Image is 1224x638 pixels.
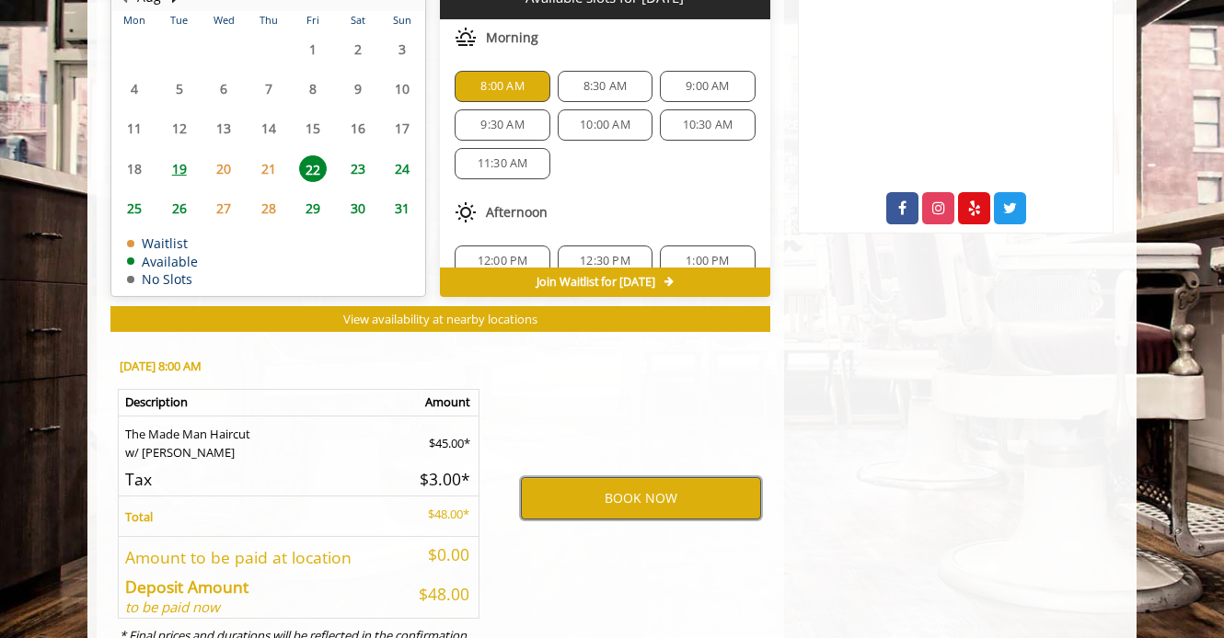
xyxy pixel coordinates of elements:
[380,148,425,188] td: Select day24
[388,155,416,182] span: 24
[455,201,477,223] img: afternoon slots
[558,245,652,277] div: 12:30 PM
[660,71,755,102] div: 9:00 AM
[202,148,246,188] td: Select day20
[408,586,470,603] h5: $48.00
[380,11,425,29] th: Sun
[112,11,156,29] th: Mon
[455,109,549,141] div: 9:30 AM
[686,254,729,268] span: 1:00 PM
[408,471,470,488] h5: $3.00*
[408,505,470,524] p: $48.00*
[521,477,761,519] button: BOOK NOW
[121,195,148,222] span: 25
[478,254,528,268] span: 12:00 PM
[335,11,379,29] th: Sat
[125,575,248,598] b: Deposit Amount
[486,205,548,220] span: Afternoon
[210,195,237,222] span: 27
[246,188,290,228] td: Select day28
[120,358,202,374] b: [DATE] 8:00 AM
[380,188,425,228] td: Select day31
[558,71,652,102] div: 8:30 AM
[486,30,538,45] span: Morning
[291,11,335,29] th: Fri
[125,393,188,410] b: Description
[125,549,394,566] h5: Amount to be paid at location
[127,272,198,286] td: No Slots
[455,245,549,277] div: 12:00 PM
[343,311,537,327] span: View availability at nearby locations
[455,71,549,102] div: 8:00 AM
[202,11,246,29] th: Wed
[166,155,193,182] span: 19
[166,195,193,222] span: 26
[580,254,630,268] span: 12:30 PM
[478,156,528,171] span: 11:30 AM
[660,109,755,141] div: 10:30 AM
[335,148,379,188] td: Select day23
[335,188,379,228] td: Select day30
[388,195,416,222] span: 31
[125,508,153,525] b: Total
[125,471,394,488] h5: Tax
[537,275,655,290] span: Join Waitlist for [DATE]
[683,118,733,132] span: 10:30 AM
[558,109,652,141] div: 10:00 AM
[255,155,283,182] span: 21
[455,27,477,49] img: morning slots
[299,155,327,182] span: 22
[110,306,770,333] button: View availability at nearby locations
[246,148,290,188] td: Select day21
[401,416,479,462] td: $45.00*
[583,79,627,94] span: 8:30 AM
[210,155,237,182] span: 20
[246,11,290,29] th: Thu
[480,79,524,94] span: 8:00 AM
[344,195,372,222] span: 30
[344,155,372,182] span: 23
[580,118,630,132] span: 10:00 AM
[156,148,201,188] td: Select day19
[291,148,335,188] td: Select day22
[156,11,201,29] th: Tue
[127,236,198,250] td: Waitlist
[425,393,470,410] b: Amount
[480,118,524,132] span: 9:30 AM
[299,195,327,222] span: 29
[127,255,198,268] td: Available
[255,195,283,222] span: 28
[686,79,729,94] span: 9:00 AM
[660,245,755,277] div: 1:00 PM
[119,416,402,462] td: The Made Man Haircut w/ [PERSON_NAME]
[156,188,201,228] td: Select day26
[291,188,335,228] td: Select day29
[112,188,156,228] td: Select day25
[408,546,470,564] h5: $0.00
[202,188,246,228] td: Select day27
[125,598,220,616] i: to be paid now
[455,148,549,179] div: 11:30 AM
